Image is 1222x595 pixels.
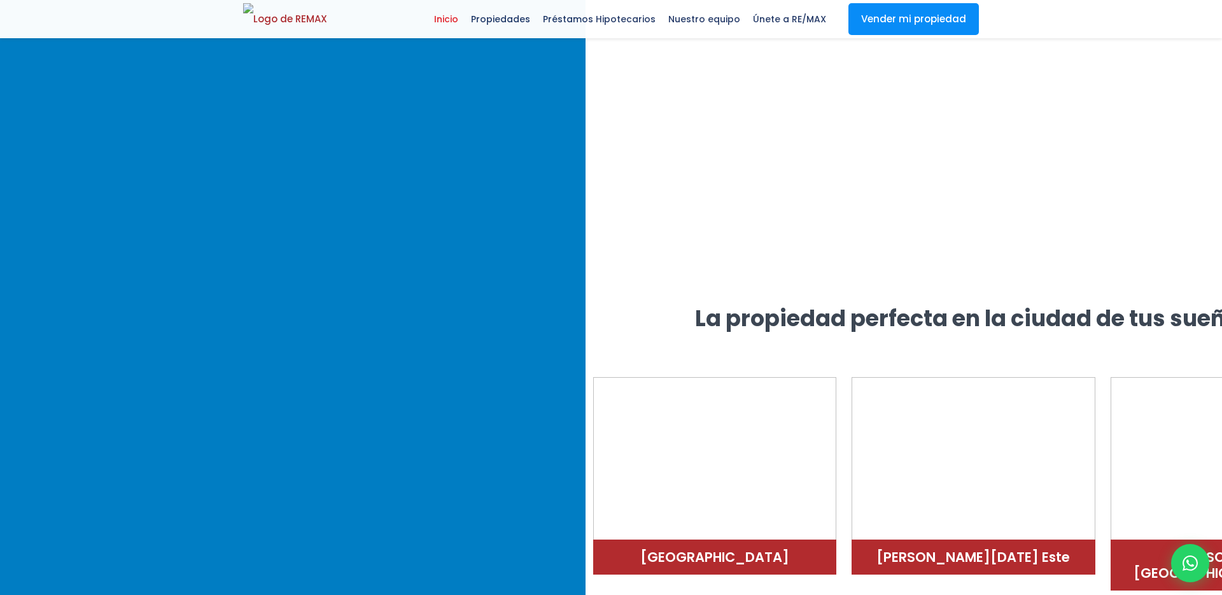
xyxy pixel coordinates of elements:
h4: [GEOGRAPHIC_DATA] [606,549,824,565]
span: Únete a RE/MAX [747,10,832,29]
span: Inicio [428,10,465,29]
span: Nuestro equipo [662,10,747,29]
h4: [PERSON_NAME][DATE] Este [864,549,1083,565]
img: Distrito Nacional (2) [593,377,837,549]
a: Vender mi propiedad [848,3,979,35]
span: Propiedades [465,10,537,29]
img: Logo de REMAX [243,3,327,25]
span: Préstamos Hipotecarios [537,10,662,29]
a: Distrito Nacional (2)[GEOGRAPHIC_DATA] [593,368,837,575]
a: Distrito Nacional (3)[PERSON_NAME][DATE] Este [852,368,1095,575]
img: Distrito Nacional (3) [852,377,1095,549]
